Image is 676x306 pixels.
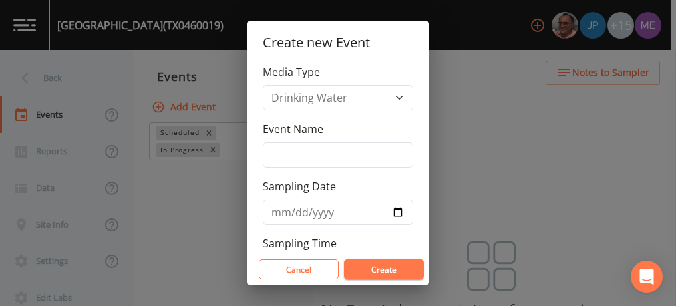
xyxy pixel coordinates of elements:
[259,259,339,279] button: Cancel
[263,121,323,137] label: Event Name
[263,235,337,251] label: Sampling Time
[247,21,429,64] h2: Create new Event
[344,259,424,279] button: Create
[263,178,336,194] label: Sampling Date
[263,64,320,80] label: Media Type
[631,261,663,293] div: Open Intercom Messenger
